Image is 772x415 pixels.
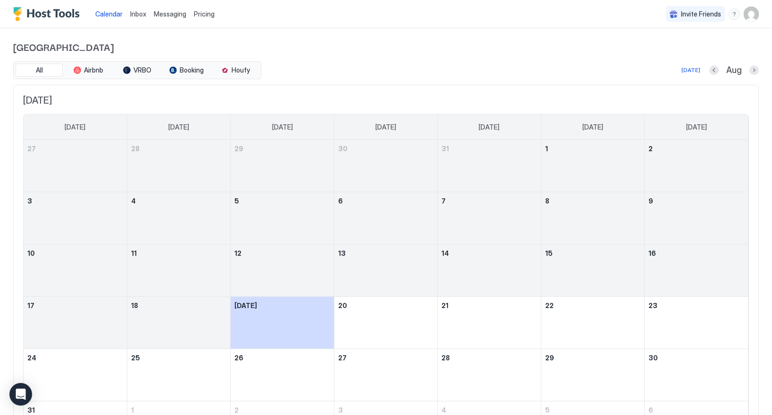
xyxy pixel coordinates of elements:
[154,9,186,19] a: Messaging
[744,7,759,22] div: User profile
[545,145,548,153] span: 1
[648,301,657,309] span: 23
[232,66,250,74] span: Houfy
[541,349,644,401] td: August 29, 2025
[338,197,343,205] span: 6
[231,192,334,244] td: August 5, 2025
[131,354,140,362] span: 25
[726,65,742,76] span: Aug
[438,244,540,262] a: August 14, 2025
[573,114,613,140] a: Friday
[131,406,134,414] span: 1
[131,145,140,153] span: 28
[127,349,230,401] td: August 25, 2025
[541,297,644,314] a: August 22, 2025
[545,249,553,257] span: 15
[545,354,554,362] span: 29
[334,244,437,297] td: August 13, 2025
[334,192,437,210] a: August 6, 2025
[334,192,437,244] td: August 6, 2025
[127,192,230,244] td: August 4, 2025
[469,114,509,140] a: Thursday
[681,66,700,74] div: [DATE]
[680,65,702,76] button: [DATE]
[582,123,603,131] span: [DATE]
[131,197,136,205] span: 4
[154,10,186,18] span: Messaging
[541,192,644,244] td: August 8, 2025
[334,140,437,192] td: July 30, 2025
[438,192,541,244] td: August 7, 2025
[648,406,653,414] span: 6
[545,197,549,205] span: 8
[24,244,127,262] a: August 10, 2025
[677,114,716,140] a: Saturday
[438,297,540,314] a: August 21, 2025
[334,297,437,349] td: August 20, 2025
[338,354,347,362] span: 27
[231,349,334,401] td: August 26, 2025
[645,297,748,314] a: August 23, 2025
[159,114,199,140] a: Monday
[338,406,343,414] span: 3
[334,297,437,314] a: August 20, 2025
[131,301,138,309] span: 18
[84,66,103,74] span: Airbnb
[114,64,161,77] button: VRBO
[180,66,204,74] span: Booking
[338,145,348,153] span: 30
[194,10,215,18] span: Pricing
[36,66,43,74] span: All
[24,349,127,401] td: August 24, 2025
[13,7,84,21] div: Host Tools Logo
[27,406,35,414] span: 31
[438,140,540,157] a: July 31, 2025
[375,123,396,131] span: [DATE]
[231,192,333,210] a: August 5, 2025
[27,301,34,309] span: 17
[541,349,644,366] a: August 29, 2025
[541,192,644,210] a: August 8, 2025
[231,297,333,314] a: August 19, 2025
[9,383,32,406] div: Open Intercom Messenger
[645,297,748,349] td: August 23, 2025
[23,95,749,106] span: [DATE]
[212,64,259,77] button: Houfy
[13,40,759,54] span: [GEOGRAPHIC_DATA]
[645,192,748,244] td: August 9, 2025
[234,301,257,309] span: [DATE]
[231,297,334,349] td: August 19, 2025
[441,301,448,309] span: 21
[65,123,85,131] span: [DATE]
[645,244,748,262] a: August 16, 2025
[479,123,499,131] span: [DATE]
[95,10,123,18] span: Calendar
[438,349,540,366] a: August 28, 2025
[729,8,740,20] div: menu
[541,244,644,262] a: August 15, 2025
[648,197,653,205] span: 9
[231,140,334,192] td: July 29, 2025
[231,140,333,157] a: July 29, 2025
[441,354,450,362] span: 28
[545,301,554,309] span: 22
[168,123,189,131] span: [DATE]
[27,249,35,257] span: 10
[24,192,127,244] td: August 3, 2025
[130,9,146,19] a: Inbox
[648,249,656,257] span: 16
[438,297,541,349] td: August 21, 2025
[27,197,32,205] span: 3
[645,192,748,210] a: August 9, 2025
[749,65,759,75] button: Next month
[645,140,748,157] a: August 2, 2025
[133,66,151,74] span: VRBO
[127,244,230,297] td: August 11, 2025
[127,192,230,210] a: August 4, 2025
[645,244,748,297] td: August 16, 2025
[55,114,95,140] a: Sunday
[127,297,230,314] a: August 18, 2025
[334,349,437,366] a: August 27, 2025
[438,349,541,401] td: August 28, 2025
[234,145,243,153] span: 29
